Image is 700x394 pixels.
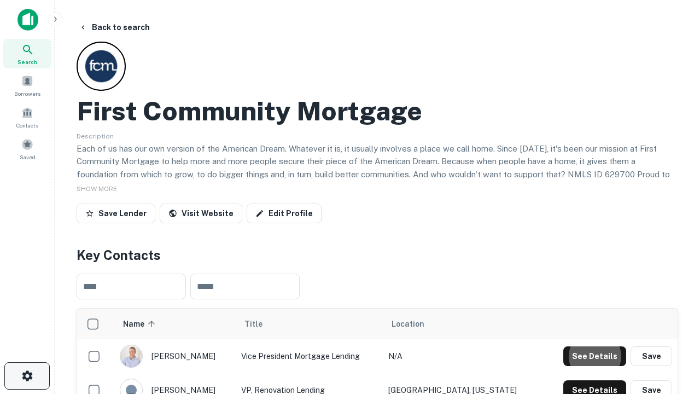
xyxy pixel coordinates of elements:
[77,95,422,127] h2: First Community Mortgage
[20,153,36,161] span: Saved
[17,57,37,66] span: Search
[383,339,541,373] td: N/A
[14,89,40,98] span: Borrowers
[160,204,242,223] a: Visit Website
[3,134,51,164] a: Saved
[114,309,236,339] th: Name
[392,317,424,331] span: Location
[120,345,230,368] div: [PERSON_NAME]
[3,71,51,100] a: Borrowers
[77,245,678,265] h4: Key Contacts
[77,142,678,194] p: Each of us has our own version of the American Dream. Whatever it is, it usually involves a place...
[236,309,383,339] th: Title
[77,185,117,193] span: SHOW MORE
[247,204,322,223] a: Edit Profile
[77,204,155,223] button: Save Lender
[244,317,277,331] span: Title
[3,102,51,132] a: Contacts
[383,309,541,339] th: Location
[74,18,154,37] button: Back to search
[236,339,383,373] td: Vice President Mortgage Lending
[16,121,38,130] span: Contacts
[123,317,159,331] span: Name
[17,9,38,31] img: capitalize-icon.png
[645,271,700,324] iframe: Chat Widget
[563,346,626,366] button: See Details
[3,39,51,68] a: Search
[120,345,142,367] img: 1520878720083
[631,346,672,366] button: Save
[77,132,114,140] span: Description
